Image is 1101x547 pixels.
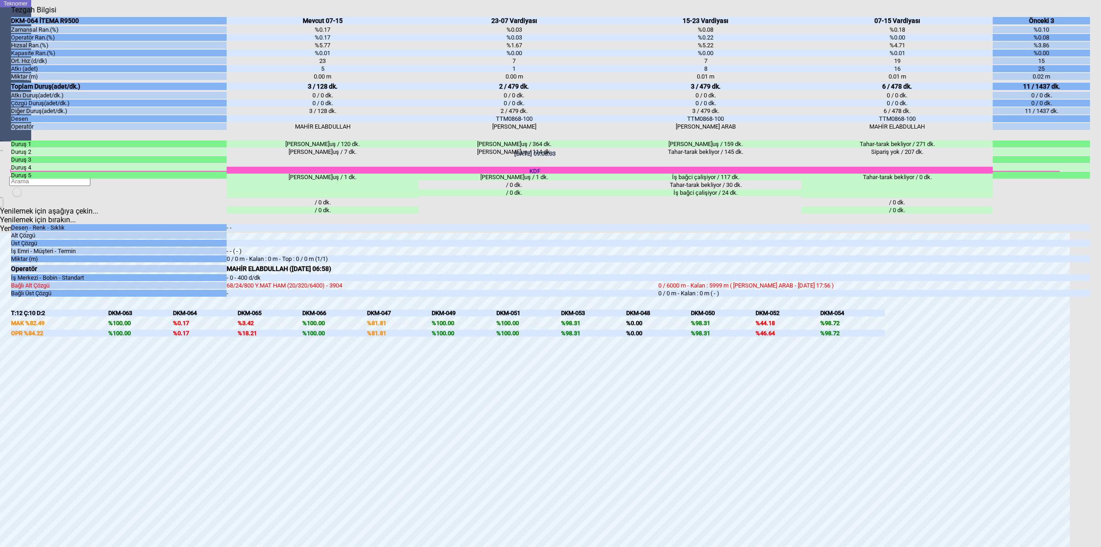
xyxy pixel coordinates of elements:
div: 2 / 479 dk. [418,107,610,114]
div: Ort. Hız (d/dk) [11,57,227,64]
div: DKM-048 [626,310,691,316]
div: 0.01 m [610,73,801,80]
div: Mevcut 07-15 [227,17,418,24]
div: 0 / 0 dk. [993,100,1090,107]
div: Kapasite Ran.(%) [11,50,227,56]
div: 0 / 0 dk. [418,92,610,99]
div: 0 / 0 dk. [610,92,801,99]
div: Üst Çözgü [11,240,227,247]
div: %44.18 [756,320,820,327]
div: %3.86 [993,42,1090,49]
div: 68/24/800 Y.MAT HAM (20/320/6400) - 3904 [227,282,658,289]
div: İş bağci çalişiyor / 117 dk. [610,174,801,180]
div: Operatör [11,123,227,130]
div: Duruş 1 [11,141,227,147]
div: 0 / 0 dk. [993,92,1090,99]
div: - 0 - 400 d/dk [227,274,658,281]
div: [PERSON_NAME]uş / 159 dk. [610,141,801,147]
div: %3.42 [238,320,302,327]
div: %5.22 [610,42,801,49]
div: 25 [993,65,1090,72]
div: %1.67 [418,42,610,49]
div: DKM-066 [302,310,367,316]
div: Atkı (adet) [11,65,227,72]
div: Duruş 4 [11,164,227,171]
div: %0.03 [418,34,610,41]
div: %18.21 [238,330,302,337]
div: 6 / 478 dk. [801,107,993,114]
div: Desen [11,115,227,122]
div: TTM0868-100 [610,115,801,122]
div: 0 / 6000 m - Kalan : 5999 m ( [PERSON_NAME] ARAB - [DATE] 17:56 ) [658,282,1090,289]
div: %0.00 [418,50,610,56]
div: %0.17 [227,34,418,41]
div: DKM-065 [238,310,302,316]
div: Tahar-tarak bekliyor / 30 dk. [610,181,801,188]
div: Tahar-tarak bekliyor / 145 dk. [610,148,801,173]
div: Alt Çözgü [11,232,227,239]
div: Bağlı Alt Çözgü [11,282,227,289]
div: 0 / 0 dk. [227,92,418,99]
div: OPR %84.22 [11,330,108,337]
div: Duruş 5 [11,172,227,179]
div: [PERSON_NAME]uş / 120 dk. [227,141,418,147]
div: 8 [610,65,801,72]
div: Duruş 2 [11,148,227,155]
div: 0 / 0 dk. [418,100,610,107]
div: DKM-063 [108,310,173,316]
div: 23-07 Vardiyası [418,17,610,24]
div: DKM-054 [820,310,885,316]
div: / 0 dk. [418,189,610,196]
div: Tahar-tarak bekliyor / 271 dk. [801,141,993,147]
div: %100.00 [302,330,367,337]
div: Atkı Duruş(adet/dk.) [11,92,227,99]
div: Tahar-tarak bekliyor / 0 dk. [801,174,993,198]
div: Çözgü Duruş(adet/dk.) [11,100,227,107]
div: %4.71 [801,42,993,49]
div: DKM-047 [367,310,432,316]
div: Toplam Duruş(adet/dk.) [11,83,227,90]
div: %0.00 [993,50,1090,56]
div: %0.01 [227,50,418,56]
div: 6 / 478 dk. [801,83,993,90]
div: Diğer Duruş(adet/dk.) [11,107,227,114]
div: İş Emri - Müşteri - Termin [11,248,227,254]
div: %0.10 [993,26,1090,33]
div: %0.00 [610,50,801,56]
div: %100.00 [496,330,561,337]
div: %81.81 [367,320,432,327]
div: 1 [418,65,610,72]
div: 3 / 479 dk. [610,107,801,114]
div: 0.00 m [227,73,418,80]
div: %0.17 [173,320,238,327]
div: 15 [993,57,1090,64]
div: T:12 Ç:10 D:2 [11,310,108,316]
div: Hızsal Ran.(%) [11,42,227,49]
div: 0 / 0 dk. [801,92,993,99]
div: 11 / 1437 dk. [993,107,1090,114]
div: 7 [610,57,801,64]
div: %0.08 [610,26,801,33]
div: [PERSON_NAME]uş / 364 dk. [418,141,610,147]
div: %0.18 [801,26,993,33]
div: %98.31 [691,330,756,337]
div: %0.08 [993,34,1090,41]
div: %100.00 [432,330,496,337]
div: DKM-053 [561,310,626,316]
div: Miktar (m) [11,73,227,80]
div: 15-23 Vardiyası [610,17,801,24]
div: %0.00 [626,330,691,337]
div: Operatör [11,265,227,272]
div: 16 [801,65,993,72]
div: Bağlı Üst Çözgü [11,290,227,297]
div: 19 [801,57,993,64]
div: %0.17 [227,26,418,33]
div: Duruş 3 [11,156,227,163]
div: %100.00 [302,320,367,327]
div: 0 / 0 dk. [610,100,801,107]
div: 11 / 1437 dk. [993,83,1090,90]
div: İş Merkezi - Bobin - Standart [11,274,227,281]
div: %5.77 [227,42,418,49]
div: 23 [227,57,418,64]
div: 0 / 0 dk. [801,100,993,107]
